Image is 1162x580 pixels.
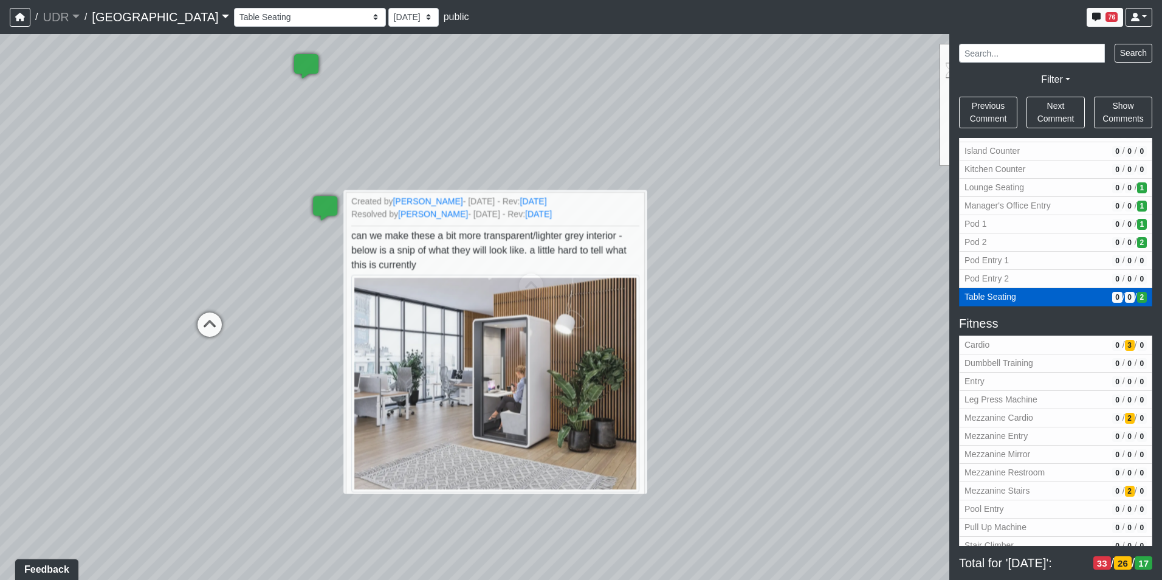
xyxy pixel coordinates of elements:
[92,5,229,29] a: [GEOGRAPHIC_DATA]
[1125,522,1135,533] span: # of QA/customer approval comments in revision
[1135,521,1137,534] span: /
[1041,74,1070,85] a: Filter
[1137,504,1147,515] span: # of resolved comments in revision
[1122,339,1125,351] span: /
[964,430,1107,443] span: Mezzanine Entry
[1122,181,1125,194] span: /
[1125,146,1135,157] span: # of QA/customer approval comments in revision
[959,427,1152,446] button: Mezzanine Entry0/0/0
[959,519,1152,537] button: Pull Up Machine0/0/0
[43,5,79,29] a: UDR
[1112,486,1122,497] span: # of open/more info comments in revision
[1137,146,1147,157] span: # of resolved comments in revision
[1125,292,1135,303] span: # of QA/customer approval comments in revision
[525,209,552,219] a: [DATE]
[964,503,1107,516] span: Pool Entry
[1026,97,1085,128] button: Next Comment
[1112,201,1122,212] span: # of open/more info comments in revision
[1135,218,1137,230] span: /
[1137,376,1147,387] span: # of resolved comments in revision
[959,97,1017,128] button: Previous Comment
[1135,448,1137,461] span: /
[1125,449,1135,460] span: # of QA/customer approval comments in revision
[1137,340,1147,351] span: # of resolved comments in revision
[1125,340,1135,351] span: # of QA/customer approval comments in revision
[1137,201,1147,212] span: # of resolved comments in revision
[1137,431,1147,442] span: # of resolved comments in revision
[80,5,92,29] span: /
[1112,468,1122,478] span: # of open/more info comments in revision
[1122,145,1125,157] span: /
[1135,393,1137,406] span: /
[1137,449,1147,460] span: # of resolved comments in revision
[30,5,43,29] span: /
[1125,274,1135,285] span: # of QA/customer approval comments in revision
[351,208,639,221] small: Resolved by - [DATE] - Rev:
[1135,375,1137,388] span: /
[1112,431,1122,442] span: # of open/more info comments in revision
[1112,540,1122,551] span: # of open/more info comments in revision
[1135,339,1137,351] span: /
[964,145,1107,157] span: Island Counter
[1111,556,1115,570] span: /
[1132,556,1135,570] span: /
[964,412,1107,424] span: Mezzanine Cardio
[1137,219,1147,230] span: # of resolved comments in revision
[1112,504,1122,515] span: # of open/more info comments in revision
[964,539,1107,552] span: Stair Climber
[959,270,1152,288] button: Pod Entry 20/0/0
[1125,255,1135,266] span: # of QA/customer approval comments in revision
[1122,521,1125,534] span: /
[964,272,1107,285] span: Pod Entry 2
[1137,182,1147,193] span: # of resolved comments in revision
[1112,146,1122,157] span: # of open/more info comments in revision
[1125,540,1135,551] span: # of QA/customer approval comments in revision
[1115,44,1152,63] button: Search
[1112,358,1122,369] span: # of open/more info comments in revision
[1122,448,1125,461] span: /
[1137,413,1147,424] span: # of resolved comments in revision
[1112,255,1122,266] span: # of open/more info comments in revision
[1125,182,1135,193] span: # of QA/customer approval comments in revision
[1135,181,1137,194] span: /
[959,142,1152,161] button: Island Counter0/0/0
[1112,274,1122,285] span: # of open/more info comments in revision
[959,373,1152,391] button: Entry0/0/0
[1122,199,1125,212] span: /
[959,161,1152,179] button: Kitchen Counter0/0/0
[959,316,1152,331] h5: Fitness
[1135,272,1137,285] span: /
[959,464,1152,482] button: Mezzanine Restroom0/0/0
[1135,485,1137,497] span: /
[1112,164,1122,175] span: # of open/more info comments in revision
[1122,272,1125,285] span: /
[1122,357,1125,370] span: /
[1122,539,1125,552] span: /
[351,275,639,492] img: rwFG4FupfJnGqbKoJEf2SD.png
[1122,412,1125,424] span: /
[1122,254,1125,267] span: /
[1112,413,1122,424] span: # of open/more info comments in revision
[959,409,1152,427] button: Mezzanine Cardio0/2/0
[964,466,1107,479] span: Mezzanine Restroom
[964,521,1107,534] span: Pull Up Machine
[1137,522,1147,533] span: # of resolved comments in revision
[1135,539,1137,552] span: /
[1137,237,1147,248] span: # of resolved comments in revision
[959,446,1152,464] button: Mezzanine Mirror0/0/0
[1125,164,1135,175] span: # of QA/customer approval comments in revision
[351,230,639,387] span: can we make these a bit more transparent/lighter grey interior - below is a snip of what they wil...
[1135,291,1137,303] span: /
[1137,540,1147,551] span: # of resolved comments in revision
[1122,485,1125,497] span: /
[1135,236,1137,249] span: /
[959,215,1152,233] button: Pod 10/0/1
[1125,486,1135,497] span: # of QA/customer approval comments in revision
[393,196,463,206] a: [PERSON_NAME]
[1112,182,1122,193] span: # of open/more info comments in revision
[1135,254,1137,267] span: /
[1037,101,1074,123] span: Next Comment
[1137,358,1147,369] span: # of resolved comments in revision
[959,354,1152,373] button: Dumbbell Training0/0/0
[1137,486,1147,497] span: # of resolved comments in revision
